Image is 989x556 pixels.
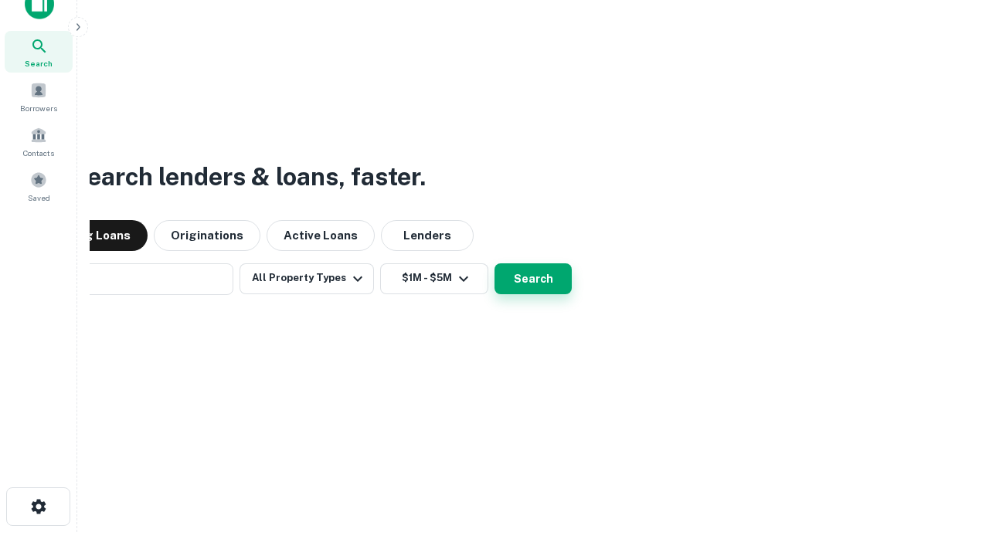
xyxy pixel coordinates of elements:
[5,76,73,117] a: Borrowers
[20,102,57,114] span: Borrowers
[381,220,474,251] button: Lenders
[912,383,989,457] iframe: Chat Widget
[240,263,374,294] button: All Property Types
[5,31,73,73] a: Search
[23,147,54,159] span: Contacts
[494,263,572,294] button: Search
[70,158,426,195] h3: Search lenders & loans, faster.
[25,57,53,69] span: Search
[380,263,488,294] button: $1M - $5M
[267,220,375,251] button: Active Loans
[28,192,50,204] span: Saved
[5,120,73,162] a: Contacts
[154,220,260,251] button: Originations
[5,165,73,207] a: Saved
